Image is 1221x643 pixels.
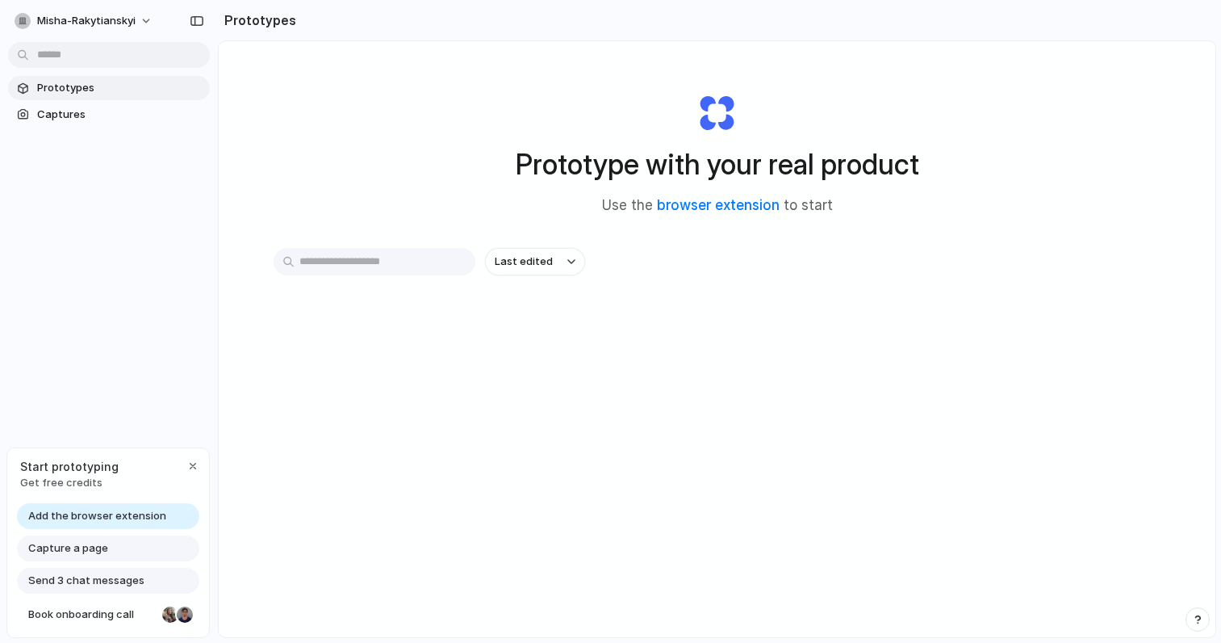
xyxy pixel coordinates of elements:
[28,573,144,589] span: Send 3 chat messages
[28,540,108,557] span: Capture a page
[17,602,199,628] a: Book onboarding call
[28,607,156,623] span: Book onboarding call
[602,195,833,216] span: Use the to start
[218,11,296,30] h2: Prototypes
[8,8,161,34] button: misha-rakytianskyi
[495,254,553,270] span: Last edited
[485,248,585,275] button: Last edited
[8,76,210,100] a: Prototypes
[175,605,194,624] div: Christian Iacullo
[516,143,919,186] h1: Prototype with your real product
[37,13,136,29] span: misha-rakytianskyi
[37,80,203,96] span: Prototypes
[8,103,210,127] a: Captures
[37,107,203,123] span: Captures
[20,475,119,491] span: Get free credits
[28,508,166,524] span: Add the browser extension
[657,197,780,213] a: browser extension
[20,458,119,475] span: Start prototyping
[161,605,180,624] div: Nicole Kubica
